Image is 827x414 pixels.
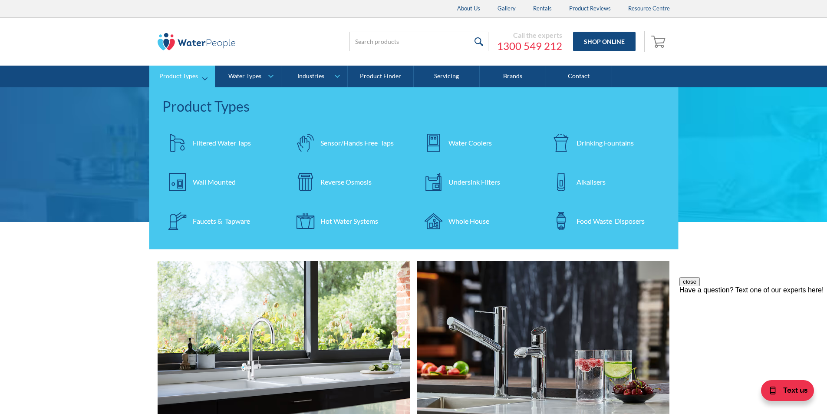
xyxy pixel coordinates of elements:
a: Open empty cart [649,31,670,52]
div: Call the experts [497,31,562,40]
a: Food Waste Disposers [546,206,666,236]
iframe: podium webchat widget bubble [740,371,827,414]
div: Industries [297,73,324,80]
a: Brands [480,66,546,87]
div: Alkalisers [577,177,606,187]
a: Faucets & Tapware [162,206,282,236]
div: Drinking Fountains [577,138,634,148]
a: Product Types [149,66,215,87]
img: The Water People [158,33,236,50]
a: Water Types [215,66,281,87]
div: Whole House [448,216,489,226]
div: Food Waste Disposers [577,216,645,226]
div: Hot Water Systems [320,216,378,226]
div: Water Types [228,73,261,80]
div: Product Types [159,73,198,80]
a: Filtered Water Taps [162,128,282,158]
a: Wall Mounted [162,167,282,197]
div: Undersink Filters [448,177,500,187]
img: shopping cart [651,34,668,48]
a: Whole House [418,206,537,236]
nav: Product Types [149,87,679,249]
a: Hot Water Systems [290,206,409,236]
a: Servicing [414,66,480,87]
a: Reverse Osmosis [290,167,409,197]
div: Filtered Water Taps [193,138,251,148]
a: 1300 549 212 [497,40,562,53]
a: Product Finder [348,66,414,87]
a: Drinking Fountains [546,128,666,158]
div: Sensor/Hands Free Taps [320,138,394,148]
a: Industries [281,66,347,87]
input: Search products [349,32,488,51]
div: Water Coolers [448,138,492,148]
a: Water Coolers [418,128,537,158]
a: Shop Online [573,32,636,51]
a: Undersink Filters [418,167,537,197]
div: Product Types [162,96,666,117]
iframe: podium webchat widget prompt [679,277,827,381]
a: Alkalisers [546,167,666,197]
a: Contact [546,66,612,87]
div: Wall Mounted [193,177,236,187]
div: Reverse Osmosis [320,177,372,187]
div: Faucets & Tapware [193,216,250,226]
a: Sensor/Hands Free Taps [290,128,409,158]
